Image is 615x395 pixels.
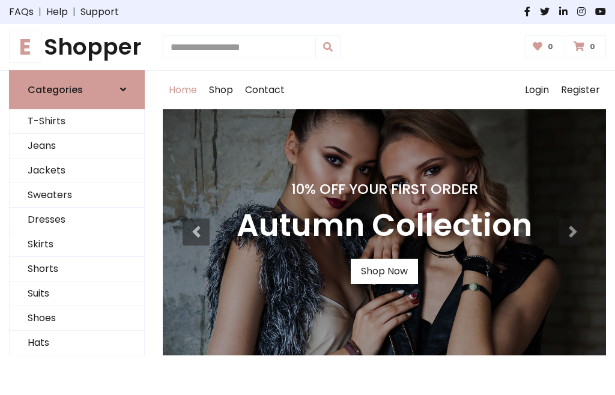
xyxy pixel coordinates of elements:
a: FAQs [9,5,34,19]
h3: Autumn Collection [237,207,532,244]
span: | [34,5,46,19]
a: Suits [10,282,144,306]
a: Contact [239,71,291,109]
h4: 10% Off Your First Order [237,181,532,197]
span: E [9,31,41,63]
h1: Shopper [9,34,145,61]
a: Sweaters [10,183,144,208]
a: Jeans [10,134,144,158]
a: T-Shirts [10,109,144,134]
a: EShopper [9,34,145,61]
a: Hats [10,331,144,355]
a: Categories [9,70,145,109]
a: Support [80,5,119,19]
a: Shop Now [351,259,418,284]
a: Shop [203,71,239,109]
a: 0 [566,35,606,58]
a: Login [519,71,555,109]
a: Shoes [10,306,144,331]
a: Register [555,71,606,109]
span: | [68,5,80,19]
span: 0 [587,41,598,52]
a: Help [46,5,68,19]
a: Skirts [10,232,144,257]
h6: Categories [28,84,83,95]
a: Home [163,71,203,109]
a: Shorts [10,257,144,282]
a: 0 [525,35,564,58]
span: 0 [545,41,556,52]
a: Dresses [10,208,144,232]
a: Jackets [10,158,144,183]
